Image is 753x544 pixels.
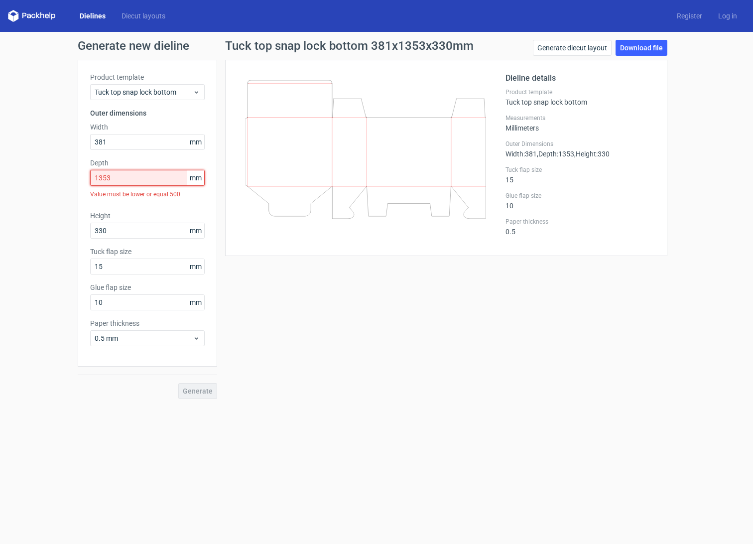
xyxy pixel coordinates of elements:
label: Tuck flap size [505,166,655,174]
label: Measurements [505,114,655,122]
div: Value must be lower or equal 500 [90,186,205,203]
div: 10 [505,192,655,210]
a: Generate diecut layout [533,40,612,56]
h3: Outer dimensions [90,108,205,118]
h2: Dieline details [505,72,655,84]
a: Log in [710,11,745,21]
a: Register [669,11,710,21]
h1: Tuck top snap lock bottom 381x1353x330mm [225,40,474,52]
span: mm [187,259,204,274]
h1: Generate new dieline [78,40,675,52]
label: Glue flap size [90,282,205,292]
span: , Depth : 1353 [537,150,574,158]
span: Tuck top snap lock bottom [95,87,193,97]
span: mm [187,223,204,238]
label: Height [90,211,205,221]
a: Download file [616,40,667,56]
span: , Height : 330 [574,150,610,158]
label: Glue flap size [505,192,655,200]
div: Millimeters [505,114,655,132]
label: Product template [90,72,205,82]
span: mm [187,170,204,185]
label: Width [90,122,205,132]
label: Outer Dimensions [505,140,655,148]
label: Depth [90,158,205,168]
label: Paper thickness [505,218,655,226]
a: Diecut layouts [114,11,173,21]
label: Product template [505,88,655,96]
div: 15 [505,166,655,184]
a: Dielines [72,11,114,21]
span: mm [187,295,204,310]
label: Tuck flap size [90,247,205,257]
span: Width : 381 [505,150,537,158]
span: 0.5 mm [95,333,193,343]
span: mm [187,135,204,149]
div: 0.5 [505,218,655,236]
label: Paper thickness [90,318,205,328]
div: Tuck top snap lock bottom [505,88,655,106]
